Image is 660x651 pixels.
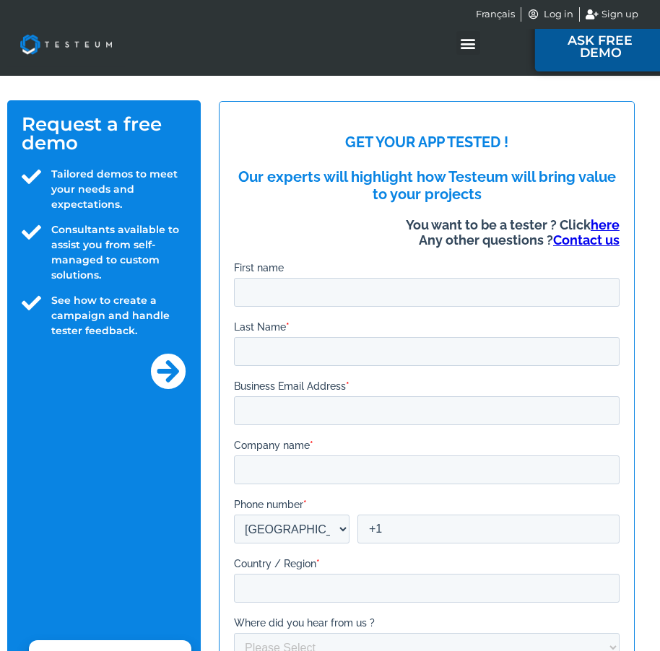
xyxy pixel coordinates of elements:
[22,115,186,152] h1: Request a free demo
[586,7,639,22] a: Sign up
[48,293,186,338] span: See how to create a campaign and handle tester feedback.
[319,116,386,131] a: Contact us
[476,7,515,22] a: Français
[456,31,480,55] div: Menu Toggle
[598,7,638,22] span: Sign up
[527,7,573,22] a: Log in
[48,222,186,283] span: Consultants available to assist you from self-managed to custom solutions.
[559,34,642,59] span: ASK FREE DEMO
[540,7,573,22] span: Log in
[48,167,186,212] span: Tailored demos to meet your needs and expectations.
[7,22,125,67] img: Testeum Logo - Application crowdtesting platform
